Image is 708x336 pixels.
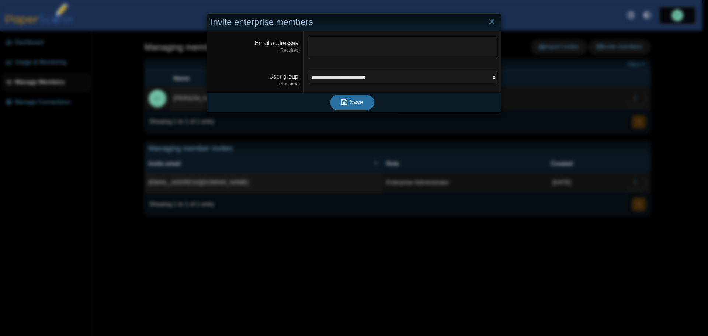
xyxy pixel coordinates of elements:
dfn: (Required) [211,47,300,53]
button: Save [330,95,374,110]
dfn: (Required) [211,81,300,87]
span: Save [350,99,363,105]
label: Email addresses [255,40,300,46]
label: User group [269,73,300,80]
a: Close [486,16,497,28]
div: Invite enterprise members [207,14,501,31]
